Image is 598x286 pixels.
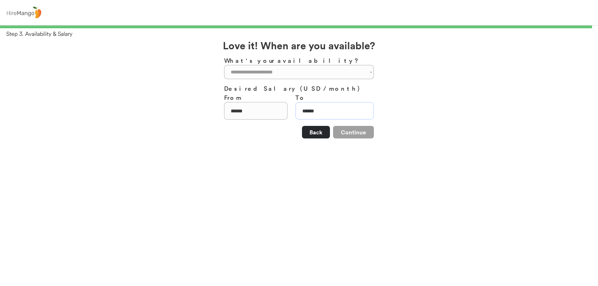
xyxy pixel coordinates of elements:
div: Step 3. Availability & Salary [6,30,598,38]
button: Continue [333,126,374,138]
h2: Love it! When are you available? [223,38,375,53]
h3: What's your availability? [224,56,374,65]
h3: Desired Salary (USD / month) [224,84,374,93]
h3: From [224,93,288,102]
img: logo%20-%20hiremango%20gray.png [5,5,43,20]
div: 99% [1,25,597,28]
button: Back [302,126,330,138]
h3: To [295,93,374,102]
